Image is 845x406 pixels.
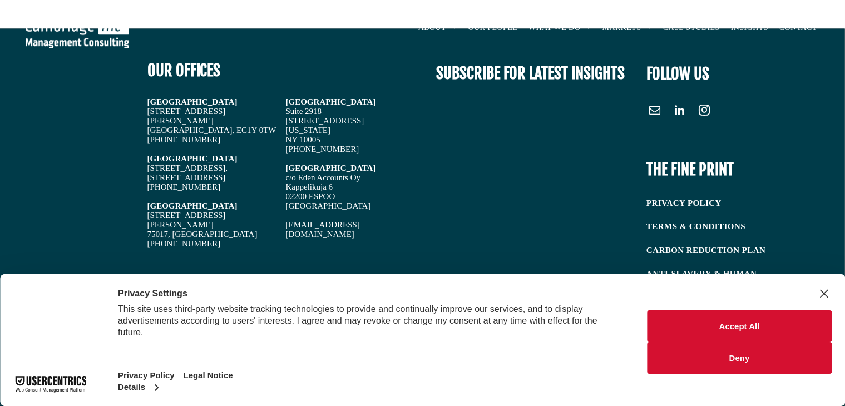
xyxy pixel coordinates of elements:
[147,211,226,229] span: [STREET_ADDRESS][PERSON_NAME]
[523,19,597,36] a: WHAT WE DO
[286,164,376,172] span: [GEOGRAPHIC_DATA]
[286,135,320,144] span: NY 10005
[646,102,663,121] a: email
[286,173,371,210] span: c/o Eden Accounts Oy Kappelikuja 6 02200 ESPOO [GEOGRAPHIC_DATA]
[147,61,221,80] b: OUR OFFICES
[147,230,258,239] span: 75017, [GEOGRAPHIC_DATA]
[147,135,221,144] span: [PHONE_NUMBER]
[774,19,823,36] a: CONTACT
[725,19,774,36] a: INSIGHTS
[147,164,228,172] span: [STREET_ADDRESS],
[597,19,658,36] a: MARKETS
[147,97,238,106] strong: [GEOGRAPHIC_DATA]
[696,102,713,121] a: instagram
[646,215,798,239] a: TERMS & CONDITIONS
[26,16,129,48] img: Go to Homepage
[646,239,798,263] a: CARBON REDUCTION PLAN
[147,173,226,182] span: [STREET_ADDRESS]
[646,160,734,179] b: THE FINE PRINT
[147,182,221,191] span: [PHONE_NUMBER]
[147,154,238,163] strong: [GEOGRAPHIC_DATA]
[286,220,360,239] a: [EMAIL_ADDRESS][DOMAIN_NAME]
[147,107,276,135] span: [STREET_ADDRESS][PERSON_NAME] [GEOGRAPHIC_DATA], EC1Y 0TW
[646,64,709,83] font: FOLLOW US
[646,191,798,215] a: PRIVACY POLICY
[413,19,463,36] a: ABOUT
[286,97,376,106] span: [GEOGRAPHIC_DATA]
[286,107,322,116] span: Suite 2918
[26,17,129,29] a: Your Business Transformed | Cambridge Management Consulting
[286,126,330,135] span: [US_STATE]
[671,102,688,121] a: linkedin
[147,239,221,248] span: [PHONE_NUMBER]
[147,201,238,210] strong: [GEOGRAPHIC_DATA]
[658,19,725,36] a: CASE STUDIES
[646,262,798,298] a: ANTI-SLAVERY & HUMAN TRAFFICKING POLICY
[286,116,364,125] span: [STREET_ADDRESS]
[286,145,359,154] span: [PHONE_NUMBER]
[463,19,523,36] a: OUR PEOPLE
